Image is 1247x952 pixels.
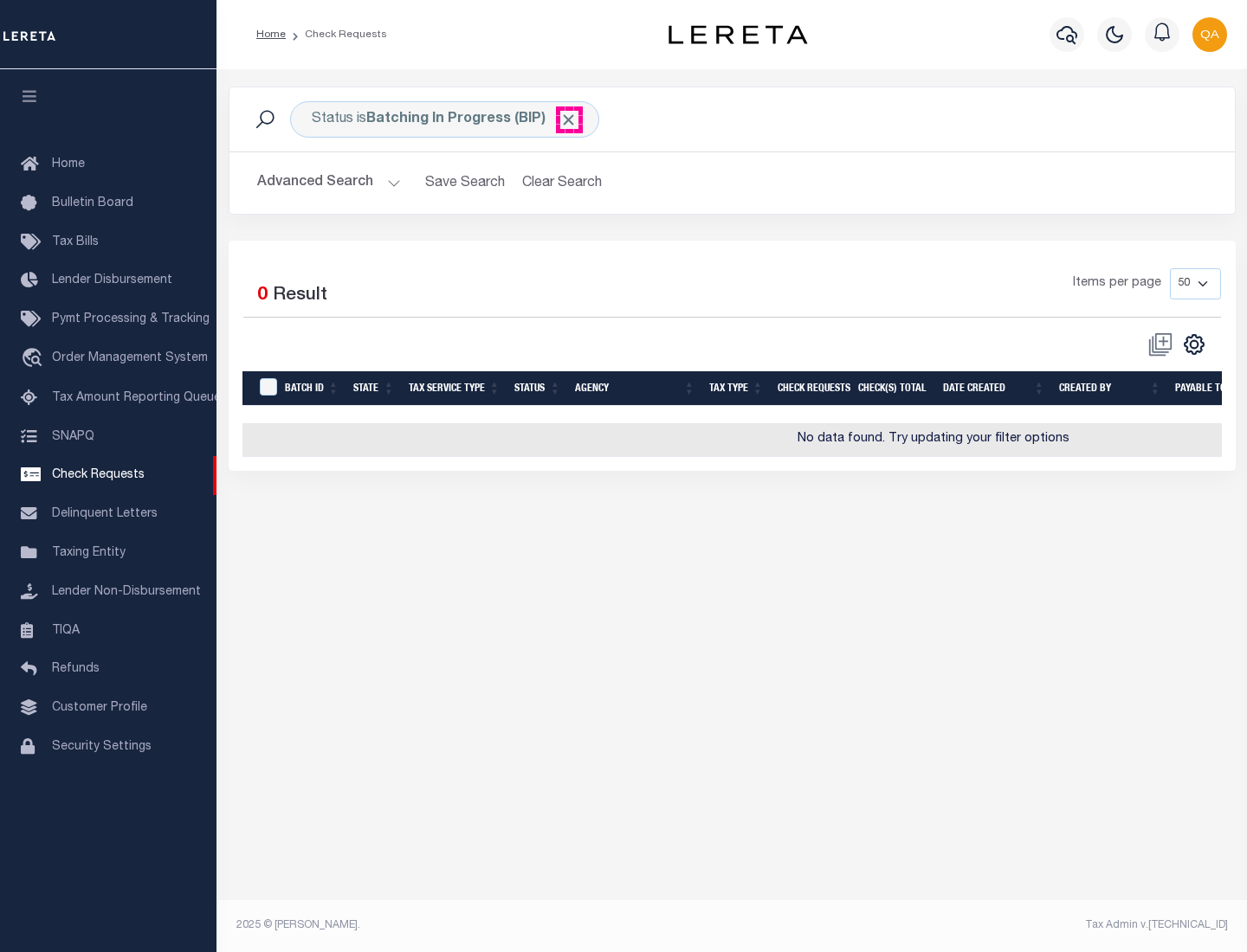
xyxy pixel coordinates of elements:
[52,197,133,209] span: Bulletin Board
[52,236,99,248] span: Tax Bills
[366,113,578,126] b: Batching In Progress (BIP)
[52,313,210,325] span: Pymt Processing & Tracking
[256,29,286,40] a: Home
[52,430,94,442] span: SNAPQ
[346,371,402,407] th: State: activate to sort column ascending
[771,371,851,407] th: Check Requests
[851,371,936,407] th: Check(s) Total
[52,392,221,404] span: Tax Amount Reporting Queue
[52,624,80,636] span: TIQA
[52,274,172,286] span: Lender Disbursement
[273,282,327,310] label: Result
[669,25,807,44] img: logo-dark.svg
[278,371,346,407] th: Batch Id: activate to sort column ascending
[52,508,158,520] span: Delinquent Letters
[52,663,100,675] span: Refunds
[1073,274,1161,293] span: Items per page
[52,352,208,364] span: Order Management System
[559,111,578,129] span: Click to Remove
[1052,371,1168,407] th: Created By: activate to sort column ascending
[52,586,201,598] span: Lender Non-Disbursement
[515,166,610,200] button: Clear Search
[52,547,126,559] span: Taxing Entity
[290,101,599,138] div: Status is
[415,166,515,200] button: Save Search
[568,371,702,407] th: Agency: activate to sort column ascending
[21,348,48,370] i: travel_explore
[52,702,147,714] span: Customer Profile
[286,27,387,42] li: Check Requests
[257,286,268,305] span: 0
[702,371,771,407] th: Tax Type: activate to sort column ascending
[257,166,401,200] button: Advanced Search
[402,371,507,407] th: Tax Service Type: activate to sort column ascending
[936,371,1052,407] th: Date Created: activate to sort column ascending
[52,741,152,753] span: Security Settings
[52,158,85,170] span: Home
[52,469,145,481] span: Check Requests
[223,917,733,933] div: 2025 © [PERSON_NAME].
[507,371,568,407] th: Status: activate to sort column ascending
[1192,17,1227,52] img: svg+xml;base64,PHN2ZyB4bWxucz0iaHR0cDovL3d3dy53My5vcmcvMjAwMC9zdmciIHBvaW50ZXItZXZlbnRzPSJub25lIi...
[745,917,1228,933] div: Tax Admin v.[TECHNICAL_ID]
